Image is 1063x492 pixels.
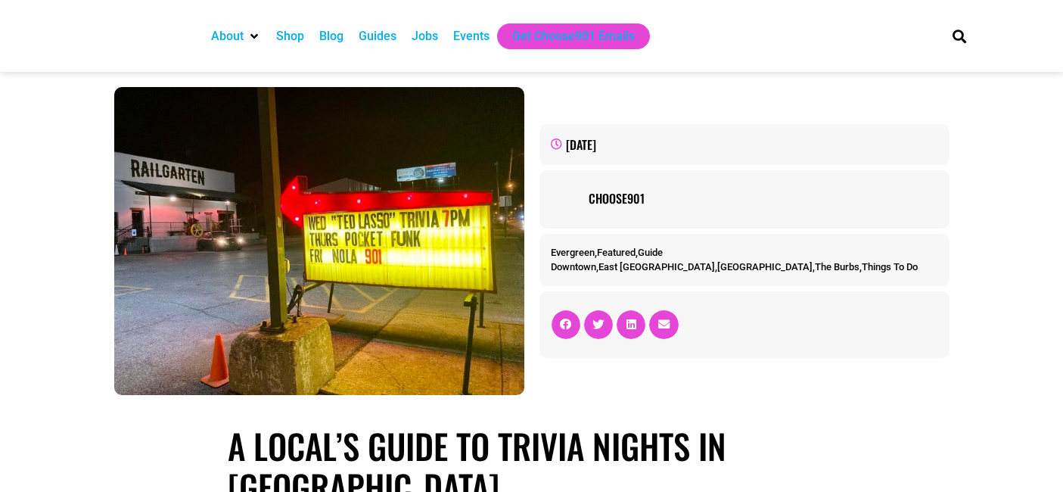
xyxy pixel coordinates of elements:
a: Get Choose901 Emails [512,27,635,45]
div: Search [946,23,971,48]
a: Events [453,27,490,45]
a: Guide [638,247,663,258]
div: Share on email [649,310,678,339]
nav: Main nav [204,23,927,49]
a: Things To Do [862,261,918,272]
a: Guides [359,27,396,45]
a: Shop [276,27,304,45]
a: The Burbs [815,261,859,272]
a: Jobs [412,27,438,45]
span: , , , , [551,261,918,272]
time: [DATE] [566,135,596,154]
a: Featured [597,247,636,258]
div: Share on facebook [552,310,580,339]
a: Evergreen [551,247,595,258]
a: About [211,27,244,45]
a: Downtown [551,261,596,272]
a: Choose901 [589,189,938,207]
a: East [GEOGRAPHIC_DATA] [598,261,715,272]
span: , , [551,247,663,258]
div: About [204,23,269,49]
a: Blog [319,27,343,45]
div: Share on twitter [584,310,613,339]
div: Share on linkedin [617,310,645,339]
a: [GEOGRAPHIC_DATA] [717,261,813,272]
img: Picture of Choose901 [551,182,581,212]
